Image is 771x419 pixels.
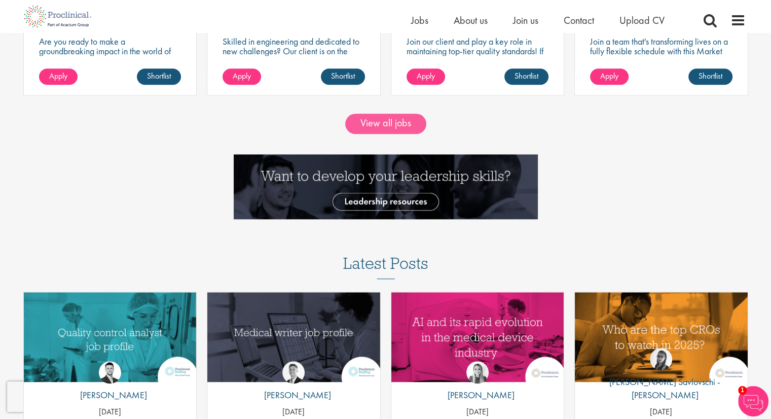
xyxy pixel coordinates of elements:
p: Join a team that's transforming lives on a fully flexible schedule with this Market Access Manage... [590,37,732,65]
a: About us [454,14,488,27]
a: View all jobs [345,114,426,134]
img: Top 10 CROs 2025 | Proclinical [575,292,748,382]
a: Joshua Godden [PERSON_NAME] [72,361,147,407]
a: Link to a post [575,292,748,382]
img: AI and Its Impact on the Medical Device Industry | Proclinical [391,292,564,382]
span: Apply [417,71,435,81]
img: Chatbot [738,386,768,416]
p: [DATE] [391,406,564,418]
img: quality control analyst job profile [24,292,197,382]
p: [DATE] [575,406,748,418]
a: George Watson [PERSON_NAME] [256,361,331,407]
a: Upload CV [619,14,665,27]
a: Apply [407,68,445,85]
p: [PERSON_NAME] [72,389,147,402]
a: Join us [513,14,538,27]
a: Shortlist [688,68,732,85]
p: Are you ready to make a groundbreaking impact in the world of biotechnology? Join a growing compa... [39,37,181,85]
a: Apply [223,68,261,85]
a: Jobs [411,14,428,27]
p: [PERSON_NAME] [256,389,331,402]
img: Medical writer job profile [207,292,380,382]
p: [PERSON_NAME] Savlovschi - [PERSON_NAME] [575,375,748,401]
a: Shortlist [321,68,365,85]
p: Join our client and play a key role in maintaining top-tier quality standards! If you have a keen... [407,37,549,85]
a: Link to a post [24,292,197,382]
a: Shortlist [137,68,181,85]
a: Contact [564,14,594,27]
a: Shortlist [504,68,548,85]
span: 1 [738,386,747,395]
p: [DATE] [24,406,197,418]
a: Want to develop your leadership skills? See our Leadership Resources [234,180,538,191]
img: Want to develop your leadership skills? See our Leadership Resources [234,154,538,219]
a: Apply [39,68,78,85]
h3: Latest Posts [343,255,428,279]
iframe: reCAPTCHA [7,381,137,412]
p: Skilled in engineering and dedicated to new challenges? Our client is on the search for a DeltaV ... [223,37,365,75]
img: Hannah Burke [466,361,489,383]
a: Link to a post [391,292,564,382]
p: [PERSON_NAME] [440,389,515,402]
img: Joshua Godden [99,361,121,383]
a: Hannah Burke [PERSON_NAME] [440,361,515,407]
img: George Watson [282,361,305,383]
span: Apply [233,71,251,81]
span: Apply [49,71,67,81]
a: Theodora Savlovschi - Wicks [PERSON_NAME] Savlovschi - [PERSON_NAME] [575,348,748,406]
a: Link to a post [207,292,380,382]
a: Apply [590,68,629,85]
img: Theodora Savlovschi - Wicks [650,348,672,370]
span: Apply [600,71,618,81]
p: [DATE] [207,406,380,418]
